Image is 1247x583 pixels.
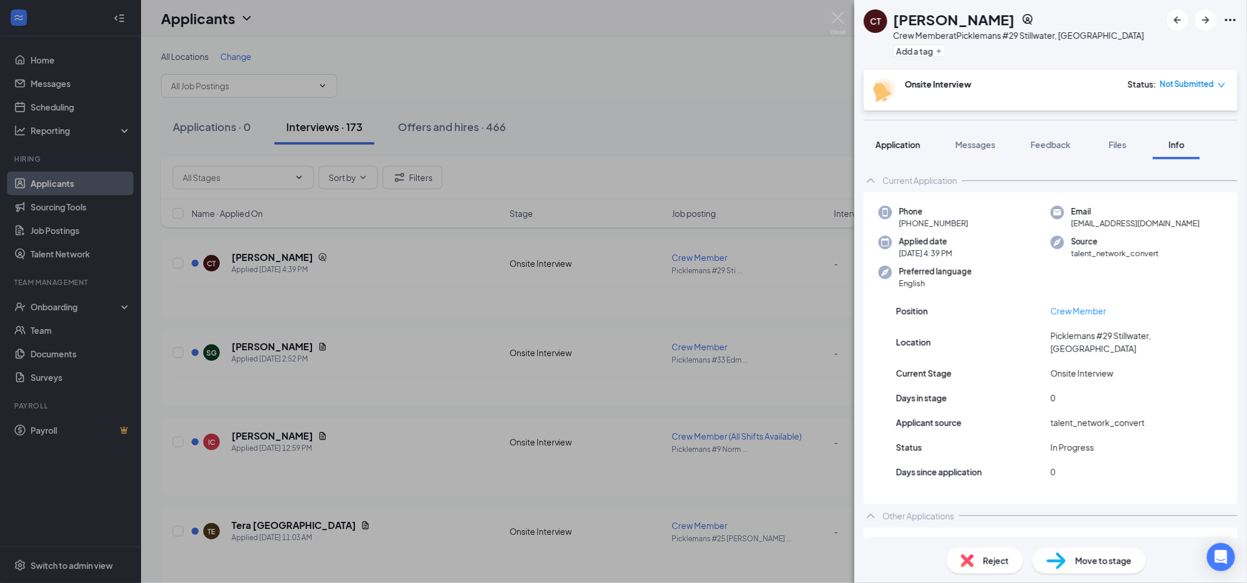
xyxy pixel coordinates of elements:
[864,173,878,187] svg: ChevronUp
[1071,217,1200,229] span: [EMAIL_ADDRESS][DOMAIN_NAME]
[1171,13,1185,27] svg: ArrowLeftNew
[896,391,947,404] span: Days in stage
[1051,465,1055,478] span: 0
[896,441,922,454] span: Status
[1218,81,1226,89] span: down
[1051,329,1205,355] span: Picklemans #29 Stillwater, [GEOGRAPHIC_DATA]
[1071,206,1200,217] span: Email
[1071,236,1159,247] span: Source
[1031,139,1071,150] span: Feedback
[1169,139,1185,150] span: Info
[896,304,928,317] span: Position
[899,266,972,277] span: Preferred language
[896,416,962,429] span: Applicant source
[864,509,878,523] svg: ChevronUp
[936,48,943,55] svg: Plus
[899,277,972,289] span: English
[893,9,1015,29] h1: [PERSON_NAME]
[1051,367,1114,380] span: Onsite Interview
[899,206,968,217] span: Phone
[899,236,953,247] span: Applied date
[1199,13,1213,27] svg: ArrowRight
[896,465,982,478] span: Days since application
[956,139,995,150] span: Messages
[1071,247,1159,259] span: talent_network_convert
[1051,416,1145,429] span: talent_network_convert
[899,217,968,229] span: [PHONE_NUMBER]
[883,175,957,186] div: Current Application
[905,79,971,89] b: Onsite Interview
[1051,306,1107,316] a: Crew Member
[893,45,946,57] button: PlusAdd a tag
[1051,441,1094,454] span: In Progress
[883,510,954,522] div: Other Applications
[1167,9,1188,31] button: ArrowLeftNew
[893,29,1144,41] div: Crew Member at Picklemans #29 Stillwater, [GEOGRAPHIC_DATA]
[983,554,1009,567] span: Reject
[1128,78,1157,90] div: Status :
[1223,13,1238,27] svg: Ellipses
[1160,78,1214,90] span: Not Submitted
[1109,139,1127,150] span: Files
[1195,9,1216,31] button: ArrowRight
[870,15,881,27] div: CT
[1022,14,1034,25] svg: SourcingTools
[899,247,953,259] span: [DATE] 4:39 PM
[1207,543,1235,571] div: Open Intercom Messenger
[1075,554,1132,567] span: Move to stage
[1051,391,1055,404] span: 0
[896,367,952,380] span: Current Stage
[876,139,920,150] span: Application
[896,336,931,349] span: Location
